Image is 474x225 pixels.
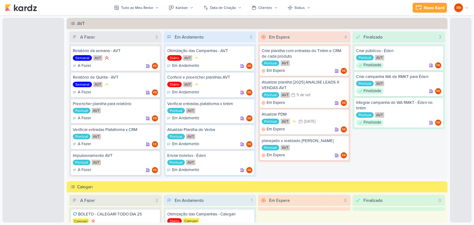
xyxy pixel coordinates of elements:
div: Calegari [73,219,89,224]
div: Criar campanha WA de RMKT para Éden [356,74,441,80]
div: Rogerio Bispo [152,115,158,121]
div: AVT [186,134,195,139]
div: A Fazer [73,89,91,96]
div: Pontual [167,160,185,165]
div: Rogerio Bispo [246,141,252,147]
div: Diário [167,218,182,224]
div: Rogerio Bispo [246,115,252,121]
div: Rogerio Bispo [435,120,441,126]
p: RB [342,154,346,157]
div: Diário [167,55,182,61]
div: Em Espera [262,68,285,74]
div: AVT [183,82,192,87]
div: Atualizar Planilha de Verba [167,127,252,133]
div: Pontual [73,134,90,139]
div: BOLETO - CALEGARI TODO DIA 25 [73,211,158,217]
div: Prioridade Média [291,118,297,125]
div: Responsável: Rogerio Bispo [152,115,158,121]
div: Finalizado [356,120,384,126]
p: Em Andamento [172,63,199,69]
div: Enviar boletos - Éden [167,153,252,158]
div: Em Espera [262,152,285,158]
div: Finalizado [364,34,383,40]
div: AVT [186,108,195,113]
div: AVT [375,112,384,118]
div: 5 [247,34,255,40]
div: Prioridade Alta [90,218,96,224]
p: RB [247,65,251,68]
div: Em Andamento [167,115,199,121]
div: Rogerio Bispo [152,63,158,69]
div: Responsável: Rogerio Bispo [435,120,441,126]
p: A Fazer [78,63,91,69]
div: AVT [186,160,195,165]
img: kardz.app [5,4,37,11]
div: Verificar entradas plataforma x tintim [167,101,252,107]
div: Responsável: Rogerio Bispo [246,115,252,121]
div: Relatório da semana - AVT [73,48,158,54]
div: planejado x realizado Éden [262,138,347,144]
div: Em Andamento [167,89,199,96]
div: Responsável: Rogerio Bispo [246,63,252,69]
p: RB [436,121,440,125]
p: RB [342,102,346,105]
div: 0 [342,197,349,204]
div: Em Andamento [175,197,204,204]
div: Rogerio Bispo [246,89,252,96]
div: AVT [281,119,290,124]
div: Rogerio Bispo [152,89,158,96]
div: AVT [375,55,384,60]
div: AVT [375,81,384,86]
div: Pontual [73,160,90,165]
div: Verificar entradas Plataforma x CRM [73,127,158,133]
div: 5 [153,34,160,40]
div: Diário [167,82,182,87]
div: Em Andamento [167,167,199,173]
p: Em Espera [267,152,285,158]
button: Novo Kard [413,3,447,13]
p: RB [153,117,157,120]
div: Responsável: Rogerio Bispo [246,89,252,96]
p: RB [436,90,440,93]
div: A Fazer [73,63,91,69]
div: Pontual [262,60,279,66]
div: AVT [281,145,290,150]
p: RB [247,169,251,172]
div: Responsável: Rogerio Bispo [341,152,347,158]
div: 5 de set [297,93,310,97]
div: AVT [93,82,102,87]
div: Prioridade Alta [104,55,110,61]
div: Pontual [73,108,90,113]
div: Responsável: Rogerio Bispo [435,62,441,68]
div: Prioridade Média [104,81,110,88]
p: RB [342,70,346,73]
div: Responsável: Rogerio Bispo [246,167,252,173]
p: RB [153,65,157,68]
div: AVT [183,55,192,61]
div: Responsável: Rogerio Bispo [152,141,158,147]
p: RB [247,91,251,94]
div: Rogerio Bispo [152,167,158,173]
div: Conferir e preencher planilhas AVT [167,75,252,80]
div: 3 [436,34,444,40]
div: Responsável: Rogerio Bispo [152,167,158,173]
div: 4 [342,34,349,40]
div: Integrar campanha de WA RMKT - Éden no tintim [356,100,441,111]
div: Responsável: Rogerio Bispo [341,68,347,74]
div: AVT [77,20,446,27]
p: Em Andamento [172,89,199,96]
div: Responsável: Rogerio Bispo [341,126,347,133]
div: Impulsionamento AVT [73,153,158,158]
div: Finalizado [356,62,384,68]
div: A Fazer [80,197,95,204]
p: RB [153,143,157,146]
div: Semanal [73,55,92,61]
div: Rogerio Bispo [435,62,441,68]
div: Em Espera [262,100,285,106]
p: Finalizado [364,62,381,68]
p: A Fazer [78,141,91,147]
div: Relatório de Quinta - AVT [73,75,158,80]
div: Preencher planilha para relatório [73,101,158,107]
div: Responsável: Rogerio Bispo [246,141,252,147]
div: A Fazer [80,34,95,40]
